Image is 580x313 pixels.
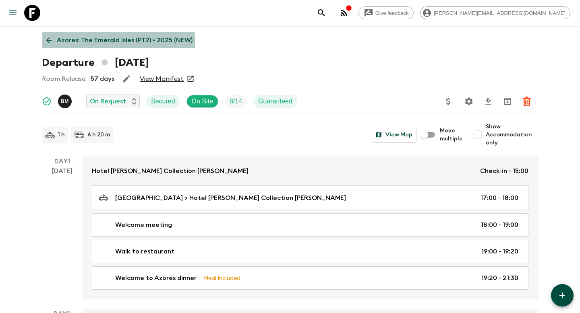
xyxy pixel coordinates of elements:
button: search adventures [313,5,329,21]
button: Download CSV [480,93,496,109]
a: [GEOGRAPHIC_DATA] > Hotel [PERSON_NAME] Collection [PERSON_NAME]17:00 - 18:00 [92,185,528,210]
button: View Map [372,127,416,143]
span: Give feedback [371,10,413,16]
span: Show Accommodation only [486,123,538,147]
div: [DATE] [52,166,72,299]
div: Secured [146,95,180,108]
p: 57 days [91,74,114,84]
span: Move multiple [440,127,463,143]
span: [PERSON_NAME][EMAIL_ADDRESS][DOMAIN_NAME] [429,10,570,16]
button: menu [5,5,21,21]
div: [PERSON_NAME][EMAIL_ADDRESS][DOMAIN_NAME] [420,6,570,19]
a: Welcome to Azores dinnerMeal Included19:20 - 21:30 [92,266,528,290]
p: 6 h 20 m [87,131,110,139]
p: Welcome meeting [115,220,172,230]
button: Archive (Completed, Cancelled or Unsynced Departures only) [499,93,516,109]
p: Walk to restaurant [115,247,174,256]
p: 18:00 - 19:00 [481,220,518,230]
a: View Manifest [140,75,184,83]
p: On Site [192,97,213,106]
div: Trip Fill [225,95,247,108]
p: Welcome to Azores dinner [115,273,197,283]
h1: Departure [DATE] [42,55,149,71]
p: B M [61,98,69,105]
button: Update Price, Early Bird Discount and Costs [440,93,456,109]
p: Meal Included [203,274,240,282]
a: Walk to restaurant19:00 - 19:20 [92,240,528,263]
p: Room Release: [42,74,87,84]
button: Delete [519,93,535,109]
p: 1 h [58,131,65,139]
p: 19:20 - 21:30 [481,273,518,283]
p: Hotel [PERSON_NAME] Collection [PERSON_NAME] [92,166,249,176]
p: 8 / 14 [230,97,242,106]
a: Give feedback [358,6,414,19]
p: Day 1 [42,156,82,166]
button: Settings [461,93,477,109]
a: Azores: The Emerald Isles (PT2) • 2025 (NEW) [42,32,197,48]
a: Welcome meeting18:00 - 19:00 [92,213,528,237]
svg: Synced Successfully [42,97,52,106]
p: 19:00 - 19:20 [481,247,518,256]
p: Check-in - 15:00 [480,166,528,176]
p: On Request [90,97,126,106]
span: Bruno Melo [58,97,73,103]
p: [GEOGRAPHIC_DATA] > Hotel [PERSON_NAME] Collection [PERSON_NAME] [115,193,346,203]
button: BM [58,95,73,108]
div: On Site [186,95,218,108]
p: 17:00 - 18:00 [481,193,518,203]
p: Azores: The Emerald Isles (PT2) • 2025 (NEW) [57,35,193,45]
p: Secured [151,97,175,106]
a: Hotel [PERSON_NAME] Collection [PERSON_NAME]Check-in - 15:00 [82,156,538,185]
p: Guaranteed [258,97,292,106]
